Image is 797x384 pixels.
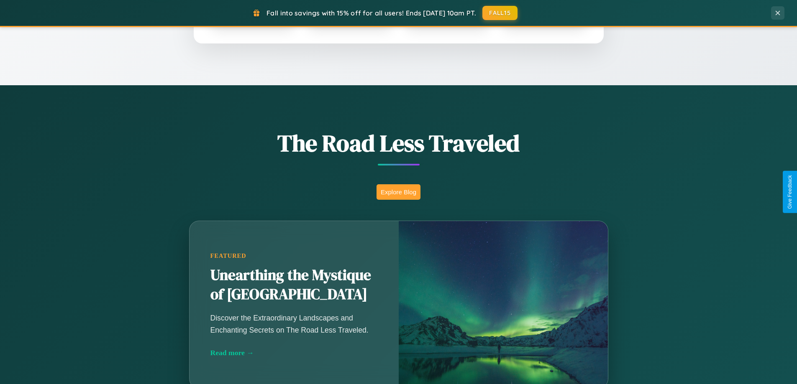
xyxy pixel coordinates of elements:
button: FALL15 [482,6,518,20]
button: Explore Blog [377,184,420,200]
h1: The Road Less Traveled [148,127,650,159]
h2: Unearthing the Mystique of [GEOGRAPHIC_DATA] [210,266,378,304]
div: Give Feedback [787,175,793,209]
div: Read more → [210,348,378,357]
div: Featured [210,252,378,259]
p: Discover the Extraordinary Landscapes and Enchanting Secrets on The Road Less Traveled. [210,312,378,336]
span: Fall into savings with 15% off for all users! Ends [DATE] 10am PT. [267,9,476,17]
